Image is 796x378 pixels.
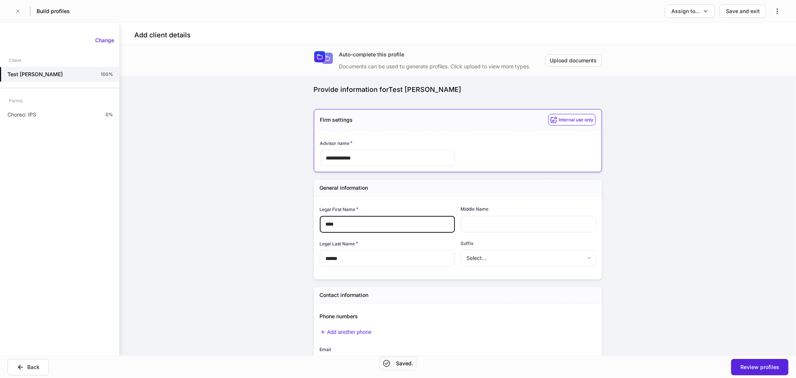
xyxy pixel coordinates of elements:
[9,94,22,107] div: Forms
[665,4,715,18] button: Assign to...
[37,7,70,15] h5: Build profiles
[7,71,63,78] h5: Test [PERSON_NAME]
[320,291,369,299] h5: Contact information
[719,4,766,18] button: Save and exit
[101,71,113,77] p: 100%
[461,240,474,247] h6: Suffix
[320,116,353,124] h5: Firm settings
[545,55,602,66] button: Upload documents
[27,363,40,371] div: Back
[740,363,779,371] div: Review profiles
[320,240,359,247] h6: Legal Last Name
[461,205,489,213] h6: Middle Name
[9,54,21,67] div: Client
[134,31,191,40] h4: Add client details
[550,57,597,64] div: Upload documents
[320,346,331,353] h6: Email
[90,34,119,46] button: Change
[314,85,602,94] div: Provide information for Test [PERSON_NAME]
[396,360,413,367] h5: Saved.
[731,359,789,375] button: Review profiles
[95,37,114,44] div: Change
[7,359,49,375] button: Back
[726,7,760,15] div: Save and exit
[559,116,594,123] h6: Internal use only
[320,139,353,147] h6: Advisor name
[461,250,596,266] div: Select...
[320,205,359,213] h6: Legal First Name
[320,184,368,192] h5: General information
[339,51,545,58] div: Auto-complete this profile
[7,111,36,118] p: Choreo: IPS
[671,7,700,15] div: Assign to...
[314,304,596,320] div: Phone numbers
[320,329,372,335] button: Add another phone
[339,58,545,70] div: Documents can be used to generate profiles. Click upload to view more types.
[106,112,113,118] p: 0%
